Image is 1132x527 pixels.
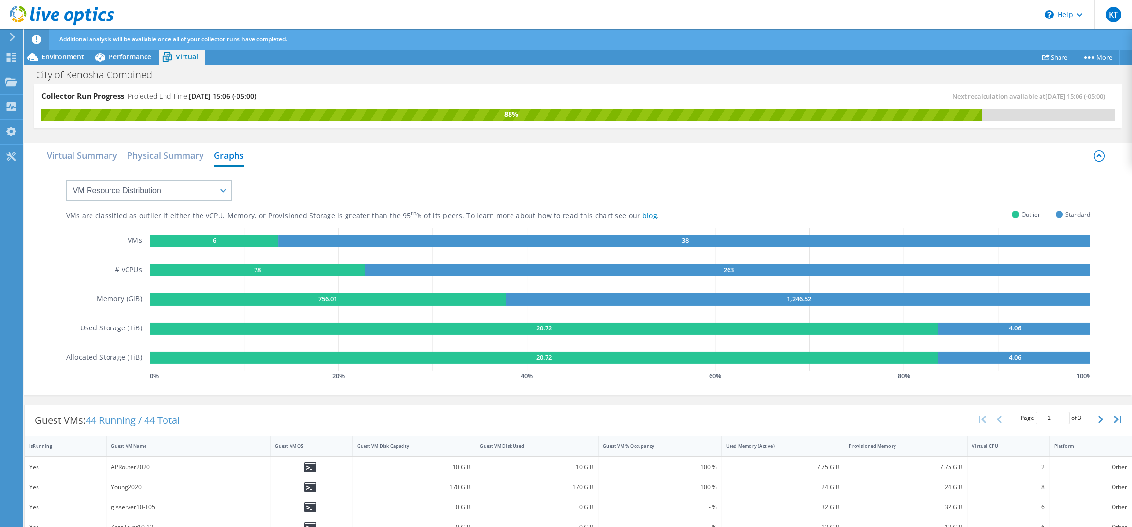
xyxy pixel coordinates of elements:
[603,443,705,449] div: Guest VM % Occupancy
[29,443,90,449] div: IsRunning
[480,443,582,449] div: Guest VM Disk Used
[66,352,142,364] h5: Allocated Storage (TiB)
[150,371,1091,381] svg: GaugeChartPercentageAxisTexta
[787,294,811,303] text: 1,246.52
[898,371,910,380] text: 80 %
[849,482,963,492] div: 24 GiB
[111,462,266,472] div: APRouter2020
[972,502,1044,512] div: 6
[849,462,963,472] div: 7.75 GiB
[25,405,189,436] div: Guest VMs:
[480,502,594,512] div: 0 GiB
[521,371,533,380] text: 40 %
[41,109,982,120] div: 88%
[41,52,84,61] span: Environment
[710,371,722,380] text: 60 %
[1045,92,1105,101] span: [DATE] 15:06 (-05:00)
[214,145,244,167] h2: Graphs
[109,52,151,61] span: Performance
[357,482,471,492] div: 170 GiB
[952,92,1110,101] span: Next recalculation available at
[357,443,459,449] div: Guest VM Disk Capacity
[1054,502,1127,512] div: Other
[972,462,1044,472] div: 2
[411,210,416,217] sup: th
[59,35,287,43] span: Additional analysis will be available once all of your collector runs have completed.
[603,502,717,512] div: - %
[1045,10,1054,19] svg: \n
[849,502,963,512] div: 32 GiB
[1009,353,1022,362] text: 4.06
[603,462,717,472] div: 100 %
[176,52,198,61] span: Virtual
[726,462,840,472] div: 7.75 GiB
[127,145,204,165] h2: Physical Summary
[255,265,261,274] text: 78
[29,462,102,472] div: Yes
[1022,209,1040,220] span: Outlier
[480,482,594,492] div: 170 GiB
[1077,371,1093,380] text: 100 %
[111,443,254,449] div: Guest VM Name
[332,371,345,380] text: 20 %
[642,211,657,220] a: blog
[128,91,256,102] h4: Projected End Time:
[726,443,828,449] div: Used Memory (Active)
[972,482,1044,492] div: 8
[682,236,689,245] text: 38
[480,462,594,472] div: 10 GiB
[111,482,266,492] div: Young2020
[357,462,471,472] div: 10 GiB
[536,324,552,332] text: 20.72
[1078,414,1081,422] span: 3
[1106,7,1121,22] span: KT
[128,235,142,247] h5: VMs
[726,482,840,492] div: 24 GiB
[318,294,337,303] text: 756.01
[1075,50,1120,65] a: More
[1054,462,1127,472] div: Other
[724,265,734,274] text: 263
[275,443,336,449] div: Guest VM OS
[536,353,552,362] text: 20.72
[1065,209,1090,220] span: Standard
[97,293,142,306] h5: Memory (GiB)
[189,91,256,101] span: [DATE] 15:06 (-05:00)
[29,482,102,492] div: Yes
[66,211,708,220] div: VMs are classified as outlier if either the vCPU, Memory, or Provisioned Storage is greater than ...
[1021,412,1081,424] span: Page of
[1009,324,1022,332] text: 4.06
[1054,443,1115,449] div: Platform
[47,145,117,165] h2: Virtual Summary
[115,264,142,276] h5: # vCPUs
[29,502,102,512] div: Yes
[603,482,717,492] div: 100 %
[1035,50,1075,65] a: Share
[150,371,159,380] text: 0 %
[32,70,167,80] h1: City of Kenosha Combined
[111,502,266,512] div: gisserver10-105
[80,323,142,335] h5: Used Storage (TiB)
[972,443,1033,449] div: Virtual CPU
[849,443,951,449] div: Provisioned Memory
[357,502,471,512] div: 0 GiB
[726,502,840,512] div: 32 GiB
[1036,412,1070,424] input: jump to page
[213,236,216,245] text: 6
[86,414,180,427] span: 44 Running / 44 Total
[1054,482,1127,492] div: Other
